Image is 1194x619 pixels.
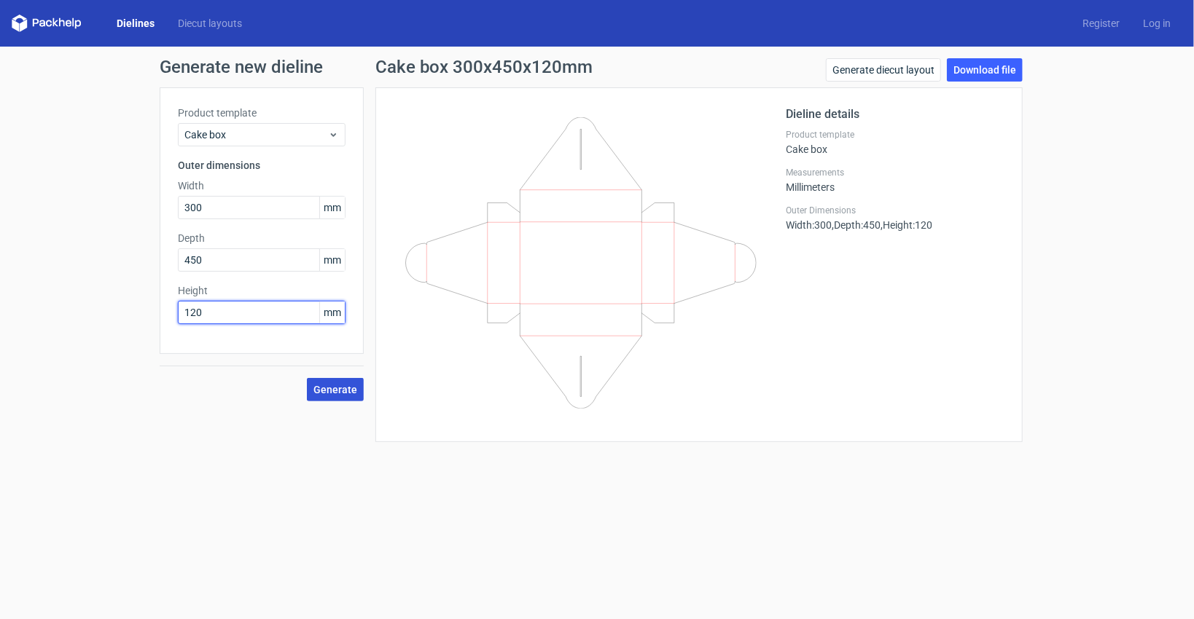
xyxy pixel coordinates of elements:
[826,58,941,82] a: Generate diecut layout
[178,231,346,245] label: Depth
[105,16,166,31] a: Dielines
[166,16,254,31] a: Diecut layouts
[786,129,1004,141] label: Product template
[786,129,1004,155] div: Cake box
[160,58,1034,76] h1: Generate new dieline
[178,106,346,120] label: Product template
[786,219,832,231] span: Width : 300
[786,106,1004,123] h2: Dieline details
[178,158,346,173] h3: Outer dimensions
[178,283,346,298] label: Height
[313,385,357,395] span: Generate
[786,167,1004,178] label: Measurements
[319,197,345,218] span: mm
[832,219,881,231] span: , Depth : 450
[319,249,345,271] span: mm
[1131,16,1182,31] a: Log in
[184,127,328,142] span: Cake box
[307,378,364,401] button: Generate
[881,219,932,231] span: , Height : 120
[786,205,1004,216] label: Outer Dimensions
[947,58,1023,82] a: Download file
[375,58,593,76] h1: Cake box 300x450x120mm
[319,301,345,323] span: mm
[786,167,1004,193] div: Millimeters
[1071,16,1131,31] a: Register
[178,178,346,193] label: Width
